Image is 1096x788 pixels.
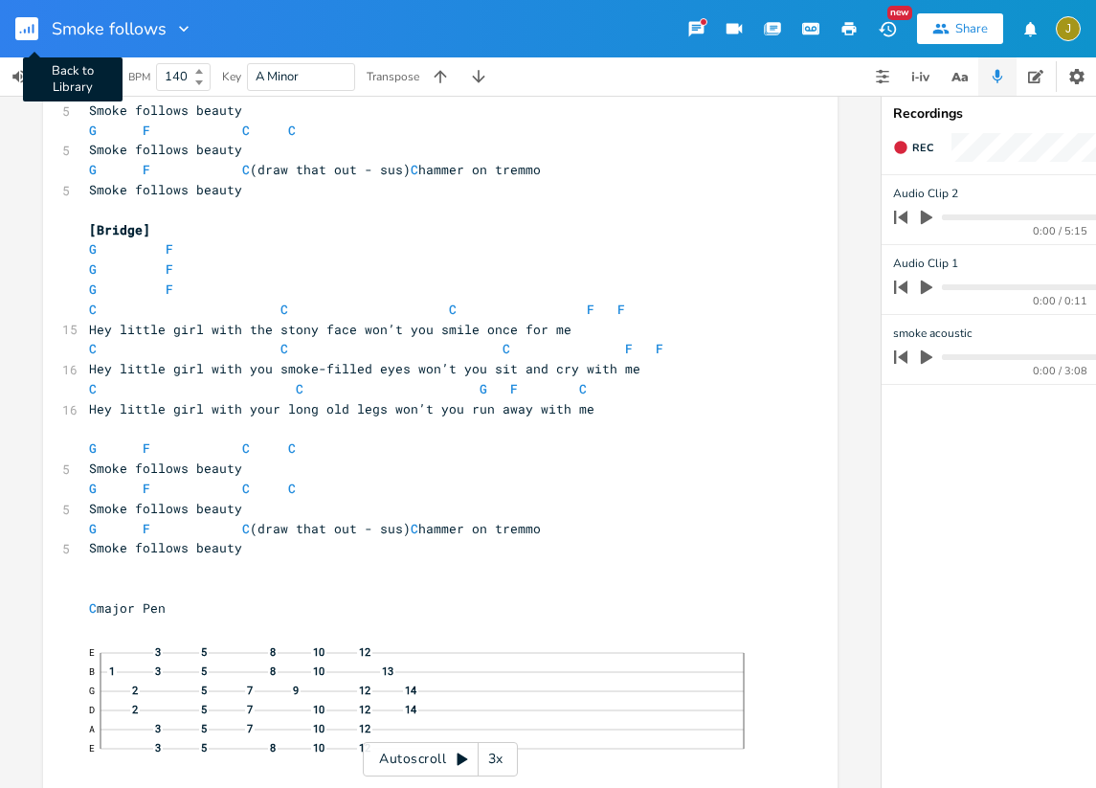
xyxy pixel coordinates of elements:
[89,122,97,139] span: G
[403,705,418,715] span: 14
[153,647,163,658] span: 3
[143,81,150,99] span: F
[222,71,241,82] div: Key
[89,141,242,158] span: Smoke follows beauty
[357,647,372,658] span: 12
[885,132,941,163] button: Rec
[311,666,326,677] span: 10
[130,705,140,715] span: 2
[166,240,173,258] span: F
[89,723,95,735] text: A
[411,520,418,537] span: C
[89,480,97,497] span: G
[268,666,278,677] span: 8
[893,255,958,273] span: Audio Clip 1
[893,325,973,343] span: smoke acoustic
[89,321,571,338] span: Hey little girl with the stony face won’t you smile once for me
[89,520,541,537] span: (draw that out - sus) hammer on tremmo
[242,161,250,178] span: C
[1056,7,1081,51] button: J
[242,122,250,139] span: C
[89,646,95,659] text: E
[357,686,372,696] span: 12
[143,520,150,537] span: F
[89,161,97,178] span: G
[199,647,209,658] span: 5
[199,743,209,754] span: 5
[311,647,326,658] span: 10
[311,743,326,754] span: 10
[411,161,418,178] span: C
[242,439,250,457] span: C
[311,705,326,715] span: 10
[89,400,594,417] span: Hey little girl with your long old legs won’t you run away with me
[268,647,278,658] span: 8
[288,439,296,457] span: C
[89,81,97,99] span: G
[242,81,250,99] span: C
[89,281,97,298] span: G
[143,439,150,457] span: F
[199,705,209,715] span: 5
[288,122,296,139] span: C
[166,281,173,298] span: F
[625,340,633,357] span: F
[1056,16,1081,41] div: jessecarterrussell
[89,704,95,716] text: D
[199,666,209,677] span: 5
[280,301,288,318] span: C
[480,380,487,397] span: G
[153,743,163,754] span: 3
[89,685,95,697] text: G
[245,724,255,734] span: 7
[199,686,209,696] span: 5
[291,686,301,696] span: 9
[130,686,140,696] span: 2
[363,742,518,777] div: Autoscroll
[403,686,418,696] span: 14
[89,301,97,318] span: C
[89,181,242,198] span: Smoke follows beauty
[245,686,255,696] span: 7
[107,666,117,677] span: 1
[656,340,663,357] span: F
[128,72,150,82] div: BPM
[52,20,167,37] span: Smoke follows
[357,743,372,754] span: 12
[242,480,250,497] span: C
[15,6,54,52] button: Back to Library
[89,742,95,754] text: E
[617,301,625,318] span: F
[917,13,1003,44] button: Share
[311,724,326,734] span: 10
[268,743,278,754] span: 8
[357,724,372,734] span: 12
[143,122,150,139] span: F
[89,221,150,238] span: [Bridge]
[868,11,906,46] button: New
[143,480,150,497] span: F
[89,240,97,258] span: G
[579,380,587,397] span: C
[89,439,97,457] span: G
[479,742,513,777] div: 3x
[89,161,541,178] span: (draw that out - sus) hammer on tremmo
[449,301,457,318] span: C
[245,705,255,715] span: 7
[893,185,958,203] span: Audio Clip 2
[367,71,419,82] div: Transpose
[955,20,988,37] div: Share
[280,340,288,357] span: C
[288,81,296,99] span: C
[89,360,640,377] span: Hey little girl with you smoke-filled eyes won’t you sit and cry with me
[166,260,173,278] span: F
[153,724,163,734] span: 3
[89,460,242,477] span: Smoke follows beauty
[89,665,95,678] text: B
[288,480,296,497] span: C
[89,599,166,617] span: major Pen
[89,340,97,357] span: C
[242,520,250,537] span: C
[89,380,97,397] span: C
[912,141,933,155] span: Rec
